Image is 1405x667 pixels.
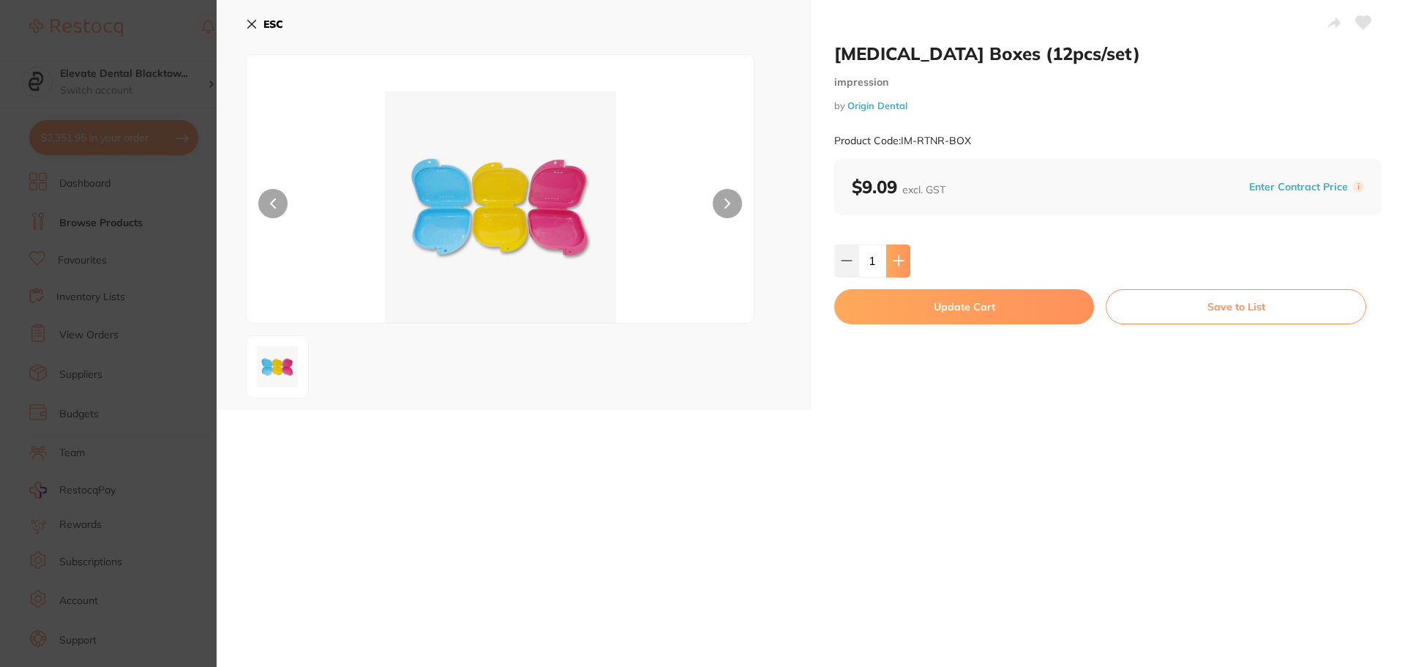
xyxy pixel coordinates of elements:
[251,340,304,393] img: anBn
[834,42,1382,64] h2: [MEDICAL_DATA] Boxes (12pcs/set)
[852,176,945,198] b: $9.09
[263,18,283,31] b: ESC
[834,76,1382,89] small: impression
[834,289,1094,324] button: Update Cart
[847,100,907,111] a: Origin Dental
[246,12,283,37] button: ESC
[1352,181,1364,193] label: i
[902,183,945,196] span: excl. GST
[1106,289,1366,324] button: Save to List
[348,92,653,323] img: anBn
[834,100,1382,111] small: by
[1245,180,1352,194] button: Enter Contract Price
[834,135,971,147] small: Product Code: IM-RTNR-BOX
